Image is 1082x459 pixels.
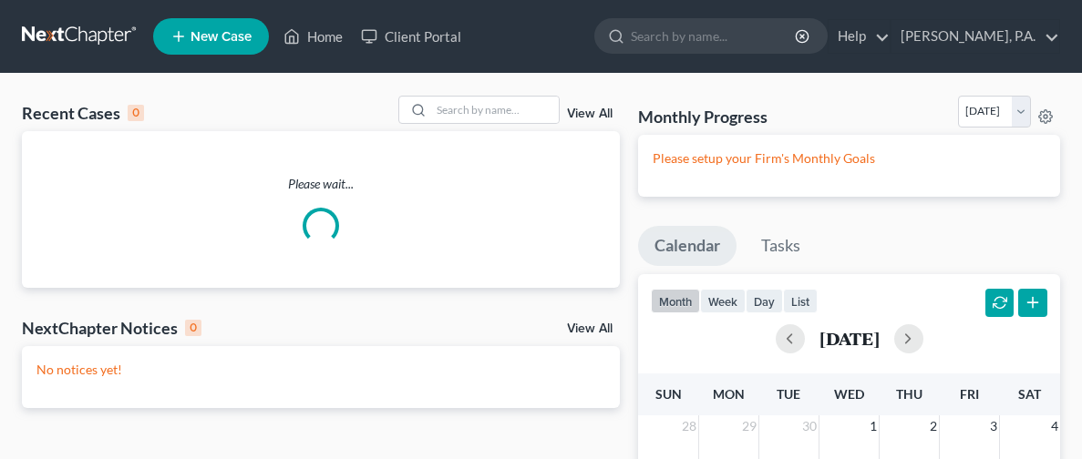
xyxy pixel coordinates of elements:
p: No notices yet! [36,361,605,379]
p: Please wait... [22,175,620,193]
span: Mon [713,386,745,402]
button: week [700,289,746,313]
span: New Case [191,30,252,44]
a: View All [567,322,613,335]
span: 29 [740,415,758,437]
a: Tasks [745,226,817,266]
input: Search by name... [631,19,798,53]
h3: Monthly Progress [638,106,768,127]
div: 0 [128,105,144,121]
span: 4 [1049,415,1060,437]
input: Search by name... [431,97,559,123]
span: 3 [988,415,999,437]
a: View All [567,107,613,120]
a: [PERSON_NAME], P.A. [891,20,1059,53]
div: NextChapter Notices [22,317,201,339]
span: Sat [1018,386,1041,402]
p: Please setup your Firm's Monthly Goals [653,149,1046,168]
button: month [651,289,700,313]
button: list [783,289,818,313]
span: Sun [655,386,682,402]
span: 1 [868,415,879,437]
div: Recent Cases [22,102,144,124]
a: Help [829,20,890,53]
span: 30 [800,415,819,437]
a: Client Portal [352,20,470,53]
h2: [DATE] [819,329,880,348]
span: Wed [834,386,864,402]
div: 0 [185,320,201,336]
span: 2 [928,415,939,437]
span: 28 [680,415,698,437]
span: Fri [960,386,979,402]
span: Tue [777,386,800,402]
a: Home [274,20,352,53]
span: Thu [896,386,922,402]
a: Calendar [638,226,737,266]
button: day [746,289,783,313]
